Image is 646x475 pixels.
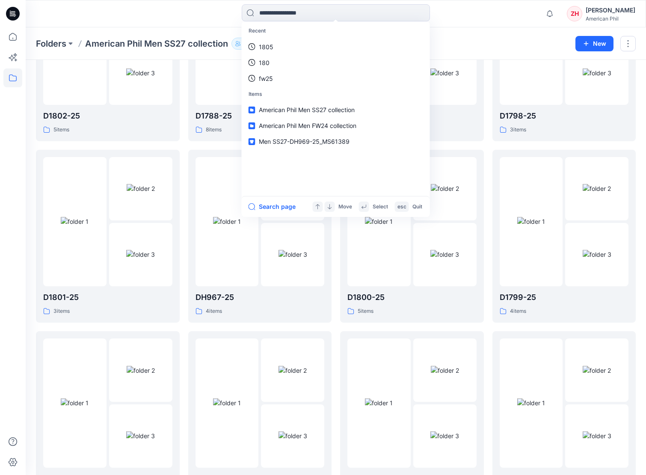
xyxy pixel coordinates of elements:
p: 4 items [206,307,222,316]
p: 4 items [510,307,526,316]
p: 3 items [53,307,70,316]
a: folder 1folder 2folder 3DH967-254items [188,150,332,323]
p: Select [373,202,388,211]
img: folder 2 [127,366,155,375]
p: 8 items [206,125,222,134]
a: American Phil Men SS27 collection [243,102,428,118]
p: 180 [259,58,270,67]
span: Men SS27-DH969-25_MS61389 [259,138,350,145]
img: folder 1 [61,398,89,407]
img: folder 3 [583,431,611,440]
p: D1801-25 [43,291,172,303]
a: 180 [243,55,428,71]
a: folder 1folder 2folder 3D1800-255items [340,150,484,323]
button: New [575,36,613,51]
img: folder 1 [61,217,89,226]
button: 5 [231,38,256,50]
a: American Phil Men FW24 collection [243,118,428,134]
img: folder 3 [279,431,307,440]
img: folder 3 [430,250,459,259]
p: 5 items [358,307,373,316]
p: D1788-25 [196,110,325,122]
img: folder 3 [126,250,155,259]
p: DH967-25 [196,291,325,303]
img: folder 1 [213,398,241,407]
img: folder 2 [583,366,611,375]
div: ZH [567,6,582,21]
img: folder 1 [365,217,393,226]
img: folder 3 [126,431,155,440]
p: D1800-25 [347,291,477,303]
a: folder 1folder 2folder 3D1801-253items [36,150,180,323]
p: 5 items [53,125,69,134]
img: folder 1 [213,217,241,226]
img: folder 2 [127,184,155,193]
p: esc [397,202,406,211]
span: American Phil Men SS27 collection [259,106,355,113]
a: folder 1folder 2folder 3D1799-254items [492,150,636,323]
img: folder 2 [431,366,459,375]
p: Recent [243,23,428,39]
p: American Phil Men SS27 collection [85,38,228,50]
a: fw25 [243,71,428,86]
img: folder 3 [583,68,611,77]
div: American Phil [586,15,635,22]
p: Move [338,202,352,211]
button: Search page [249,202,296,212]
img: folder 1 [365,398,393,407]
p: Quit [412,202,422,211]
img: folder 2 [279,366,307,375]
p: 1805 [259,42,273,51]
img: folder 1 [517,217,545,226]
a: Men SS27-DH969-25_MS61389 [243,134,428,149]
img: folder 3 [126,68,155,77]
img: folder 2 [583,184,611,193]
img: folder 3 [430,68,459,77]
img: folder 3 [583,250,611,259]
p: D1799-25 [500,291,629,303]
p: D1802-25 [43,110,172,122]
img: folder 3 [430,431,459,440]
a: Folders [36,38,66,50]
p: fw25 [259,74,273,83]
span: American Phil Men FW24 collection [259,122,356,129]
img: folder 1 [517,398,545,407]
p: Items [243,86,428,102]
div: [PERSON_NAME] [586,5,635,15]
img: folder 3 [279,250,307,259]
img: folder 2 [431,184,459,193]
p: 3 items [510,125,526,134]
p: D1798-25 [500,110,629,122]
a: 1805 [243,39,428,55]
